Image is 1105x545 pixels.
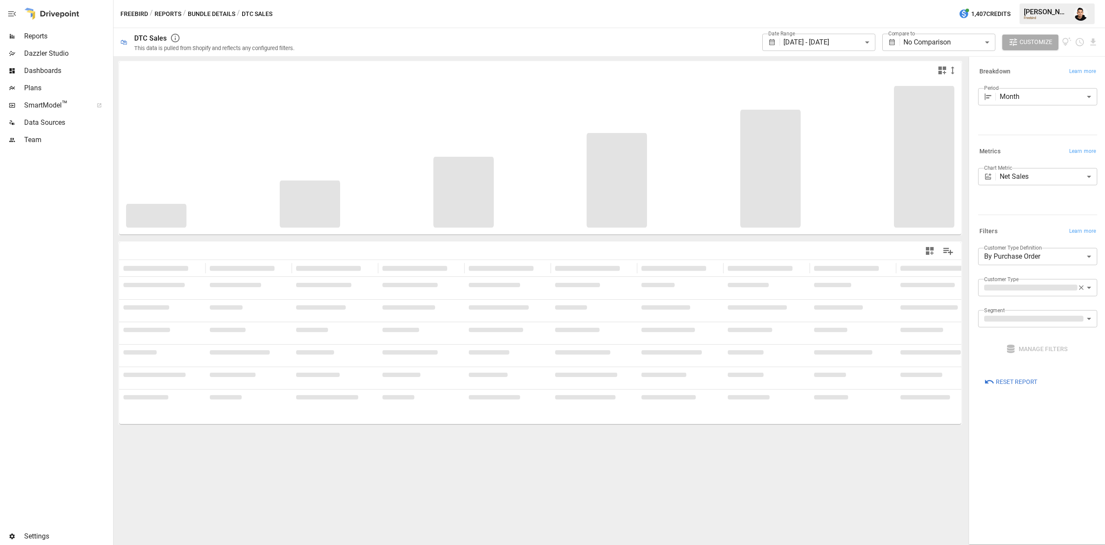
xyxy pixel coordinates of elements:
[984,307,1004,314] label: Segment
[1024,16,1069,20] div: Freebird
[1000,168,1097,185] div: Net Sales
[62,99,68,110] span: ™
[155,9,181,19] button: Reports
[1024,8,1069,16] div: [PERSON_NAME]
[275,262,287,274] button: Sort
[1002,35,1058,50] button: Customize
[134,34,167,42] div: DTC Sales
[621,262,633,274] button: Sort
[1020,37,1052,48] span: Customize
[979,147,1001,156] h6: Metrics
[1075,37,1085,47] button: Schedule report
[955,6,1014,22] button: 1,407Credits
[938,241,958,261] button: Manage Columns
[24,48,111,59] span: Dazzler Studio
[984,244,1042,251] label: Customer Type Definition
[120,9,148,19] button: Freebird
[768,30,795,37] label: Date Range
[984,276,1019,283] label: Customer Type
[783,34,875,51] div: [DATE] - [DATE]
[362,262,374,274] button: Sort
[971,9,1010,19] span: 1,407 Credits
[1000,88,1097,105] div: Month
[120,38,127,46] div: 🛍
[534,262,546,274] button: Sort
[24,100,87,111] span: SmartModel
[448,262,460,274] button: Sort
[24,83,111,93] span: Plans
[188,9,235,19] button: Bundle Details
[1074,7,1088,21] img: Francisco Sanchez
[134,45,294,51] div: This data is pulled from Shopify and reflects any configured filters.
[1069,147,1096,156] span: Learn more
[1062,35,1072,50] button: View documentation
[1088,37,1098,47] button: Download report
[888,30,915,37] label: Compare to
[979,227,998,236] h6: Filters
[1069,227,1096,236] span: Learn more
[707,262,719,274] button: Sort
[24,117,111,128] span: Data Sources
[24,531,111,542] span: Settings
[793,262,805,274] button: Sort
[1069,67,1096,76] span: Learn more
[183,9,186,19] div: /
[24,31,111,41] span: Reports
[903,34,995,51] div: No Comparison
[978,248,1097,265] div: By Purchase Order
[237,9,240,19] div: /
[1069,2,1093,26] button: Francisco Sanchez
[984,84,999,92] label: Period
[996,377,1037,387] span: Reset Report
[984,164,1012,171] label: Chart Metric
[880,262,892,274] button: Sort
[150,9,153,19] div: /
[24,135,111,145] span: Team
[24,66,111,76] span: Dashboards
[189,262,201,274] button: Sort
[978,374,1043,390] button: Reset Report
[979,67,1010,76] h6: Breakdown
